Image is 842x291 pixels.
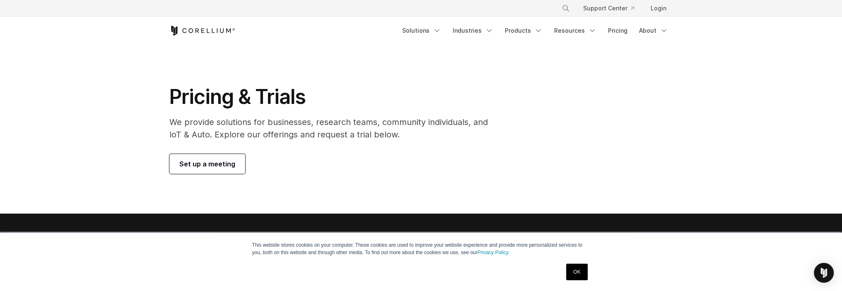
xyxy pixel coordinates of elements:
[566,264,587,280] a: OK
[448,23,498,38] a: Industries
[169,154,245,174] a: Set up a meeting
[169,84,499,109] h1: Pricing & Trials
[549,23,601,38] a: Resources
[252,241,590,256] p: This website stores cookies on your computer. These cookies are used to improve your website expe...
[603,23,632,38] a: Pricing
[500,23,548,38] a: Products
[577,1,641,16] a: Support Center
[169,116,499,141] p: We provide solutions for businesses, research teams, community individuals, and IoT & Auto. Explo...
[478,250,509,255] a: Privacy Policy.
[552,1,673,16] div: Navigation Menu
[644,1,673,16] a: Login
[179,159,235,169] span: Set up a meeting
[169,26,235,36] a: Corellium Home
[558,1,573,16] button: Search
[397,23,673,38] div: Navigation Menu
[397,23,446,38] a: Solutions
[814,263,834,283] div: Open Intercom Messenger
[634,23,673,38] a: About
